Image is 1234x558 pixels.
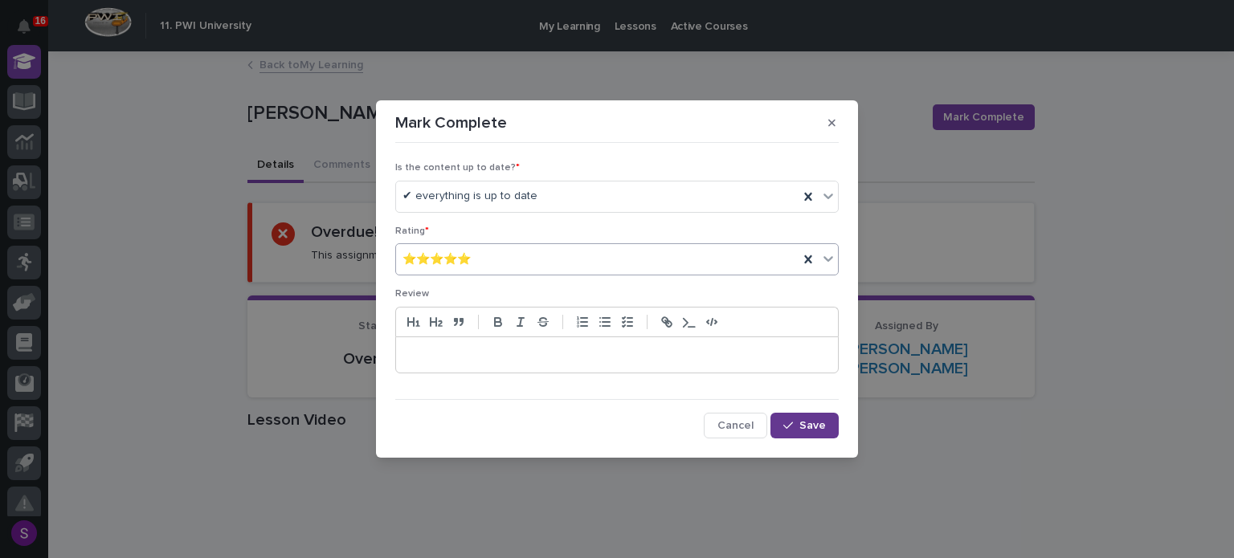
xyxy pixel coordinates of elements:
[402,188,537,205] span: ✔ everything is up to date
[395,289,429,299] span: Review
[395,226,429,236] span: Rating
[770,413,839,438] button: Save
[395,113,507,132] p: Mark Complete
[704,413,767,438] button: Cancel
[395,163,520,173] span: Is the content up to date?
[402,251,471,268] span: ⭐⭐⭐⭐⭐
[799,420,826,431] span: Save
[717,420,754,431] span: Cancel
